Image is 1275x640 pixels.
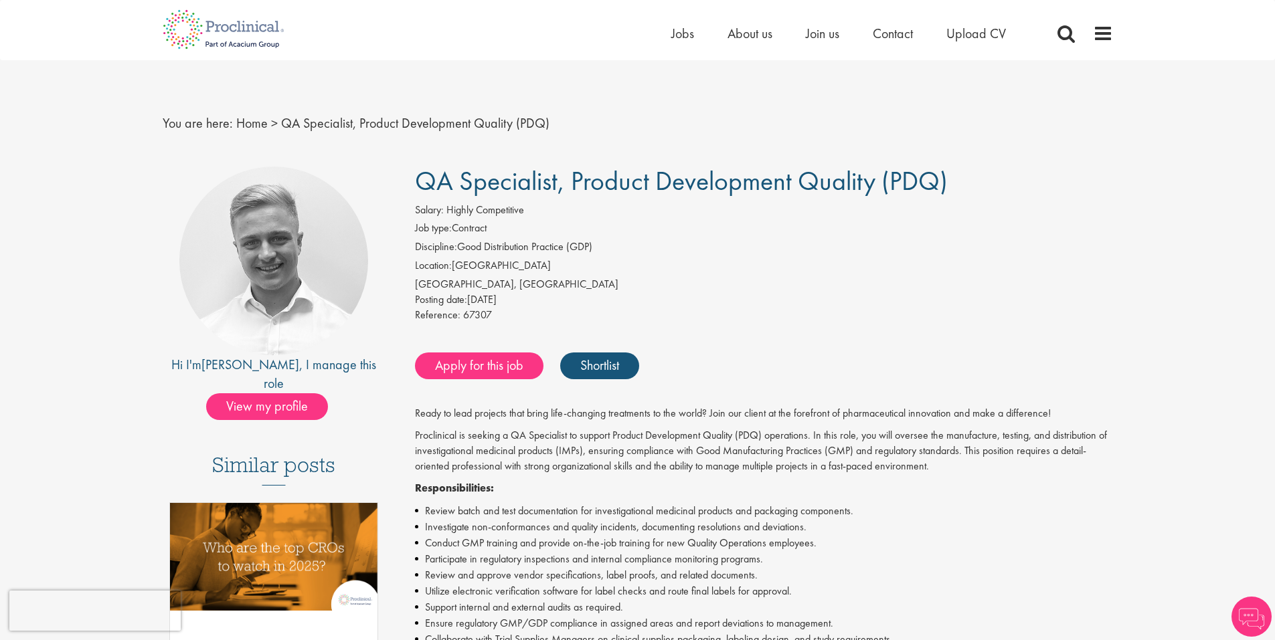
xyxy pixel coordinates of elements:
div: [GEOGRAPHIC_DATA], [GEOGRAPHIC_DATA] [415,277,1113,292]
p: Ready to lead projects that bring life-changing treatments to the world? Join our client at the f... [415,406,1113,421]
li: Review and approve vendor specifications, label proofs, and related documents. [415,567,1113,583]
label: Salary: [415,203,444,218]
label: Job type: [415,221,452,236]
a: Jobs [671,25,694,42]
a: breadcrumb link [236,114,268,132]
span: > [271,114,278,132]
li: Participate in regulatory inspections and internal compliance monitoring programs. [415,551,1113,567]
div: Hi I'm , I manage this role [163,355,386,393]
span: Highly Competitive [446,203,524,217]
iframe: reCAPTCHA [9,591,181,631]
h3: Similar posts [212,453,335,486]
li: Review batch and test documentation for investigational medicinal products and packaging components. [415,503,1113,519]
a: Upload CV [946,25,1006,42]
span: You are here: [163,114,233,132]
li: Contract [415,221,1113,239]
span: Posting date: [415,292,467,306]
label: Location: [415,258,452,274]
label: Discipline: [415,239,457,255]
img: Top 10 CROs 2025 | Proclinical [170,503,378,611]
span: 67307 [463,308,492,322]
a: Join us [806,25,839,42]
li: Good Distribution Practice (GDP) [415,239,1113,258]
a: Contact [873,25,913,42]
li: Support internal and external audits as required. [415,599,1113,615]
div: [DATE] [415,292,1113,308]
a: View my profile [206,396,341,413]
strong: Responsibilities: [415,481,494,495]
li: [GEOGRAPHIC_DATA] [415,258,1113,277]
a: Link to a post [170,503,378,621]
span: View my profile [206,393,328,420]
a: Apply for this job [415,352,543,379]
label: Reference: [415,308,460,323]
li: Investigate non-conformances and quality incidents, documenting resolutions and deviations. [415,519,1113,535]
img: Chatbot [1231,597,1272,637]
li: Conduct GMP training and provide on-the-job training for new Quality Operations employees. [415,535,1113,551]
span: QA Specialist, Product Development Quality (PDQ) [415,164,948,198]
li: Utilize electronic verification software for label checks and route final labels for approval. [415,583,1113,599]
img: imeage of recruiter Joshua Bye [179,167,368,355]
p: Proclinical is seeking a QA Specialist to support Product Development Quality (PDQ) operations. I... [415,428,1113,474]
a: Shortlist [560,352,639,379]
li: Ensure regulatory GMP/GDP compliance in assigned areas and report deviations to management. [415,615,1113,631]
a: [PERSON_NAME] [201,356,299,373]
span: QA Specialist, Product Development Quality (PDQ) [281,114,549,132]
a: About us [728,25,772,42]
